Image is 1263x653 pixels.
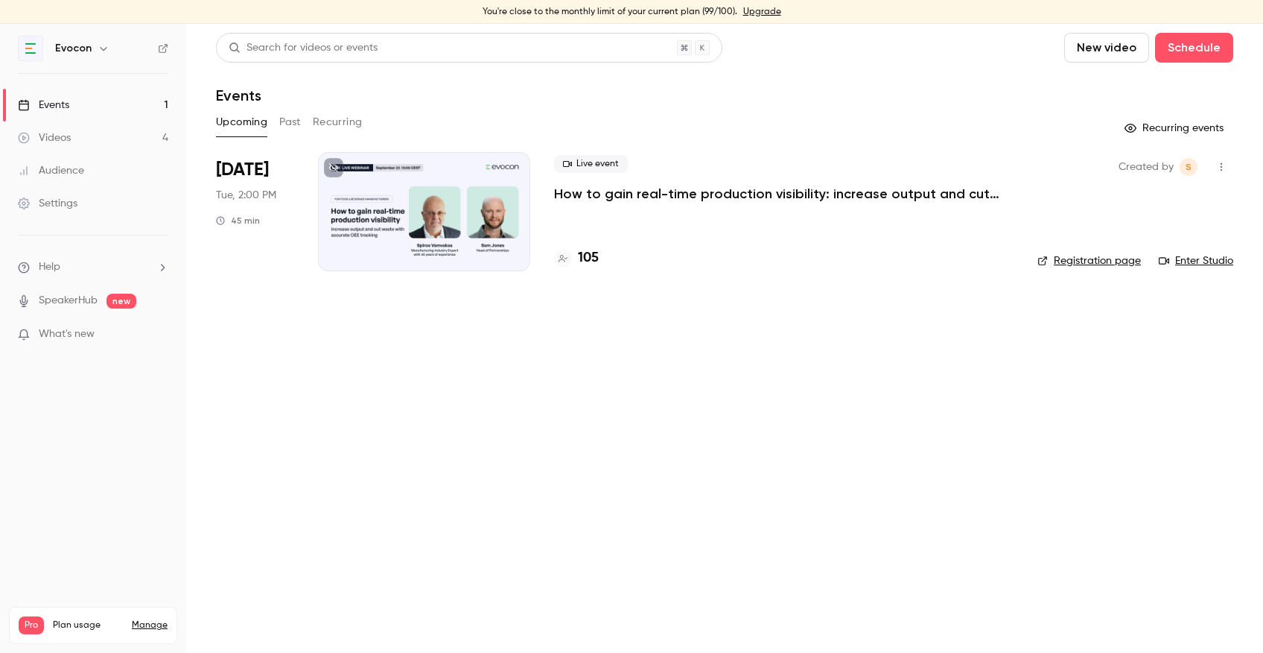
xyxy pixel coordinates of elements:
[1064,33,1149,63] button: New video
[216,152,294,271] div: Sep 23 Tue, 2:00 PM (Europe/Tallinn)
[1037,253,1141,268] a: Registration page
[279,110,301,134] button: Past
[150,328,168,341] iframe: Noticeable Trigger
[106,294,136,309] span: new
[554,185,1001,203] a: How to gain real-time production visibility: increase output and cut waste with accurate OEE trac...
[216,110,267,134] button: Upcoming
[18,196,77,211] div: Settings
[18,163,84,178] div: Audience
[18,98,69,113] div: Events
[743,6,781,18] a: Upgrade
[229,40,378,56] div: Search for videos or events
[18,259,168,275] li: help-dropdown-opener
[554,248,599,268] a: 105
[1155,33,1233,63] button: Schedule
[19,37,42,60] img: Evocon
[313,110,363,134] button: Recurring
[1180,158,1197,176] span: Anna-Liisa Staskevits
[554,155,628,173] span: Live event
[1119,158,1174,176] span: Created by
[578,248,599,268] h4: 105
[216,86,261,104] h1: Events
[132,619,168,631] a: Manage
[216,215,260,227] div: 45 min
[39,293,98,309] a: SpeakerHub
[1118,116,1233,140] button: Recurring events
[216,158,269,182] span: [DATE]
[39,326,95,342] span: What's new
[19,616,44,634] span: Pro
[39,259,60,275] span: Help
[55,41,92,56] h6: Evocon
[216,188,276,203] span: Tue, 2:00 PM
[18,130,71,145] div: Videos
[53,619,123,631] span: Plan usage
[1159,253,1233,268] a: Enter Studio
[1186,158,1192,176] span: S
